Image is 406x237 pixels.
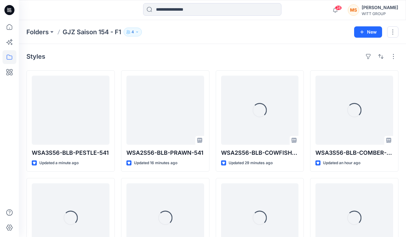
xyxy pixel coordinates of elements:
p: WSA3S56-BLB-PESTLE-541 [32,148,109,157]
a: Folders [26,28,49,36]
button: New [354,26,382,38]
p: Updated a minute ago [39,160,79,166]
div: [PERSON_NAME] [362,4,398,11]
span: 28 [335,5,342,10]
h4: Styles [26,53,45,60]
p: WSA2S56-BLB-COWFISH-541 [221,148,299,157]
p: WSA3S56-BLB-COMBER-541 [315,148,393,157]
div: MS [348,4,359,16]
p: Updated 16 minutes ago [134,160,177,166]
button: 4 [124,28,142,36]
p: 4 [131,29,134,35]
div: WITT GROUP [362,11,398,16]
p: GJZ Saison 154 - F1 [63,28,121,36]
p: Updated 29 minutes ago [229,160,273,166]
p: Updated an hour ago [323,160,360,166]
p: WSA2S56-BLB-PRAWN-541 [126,148,204,157]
